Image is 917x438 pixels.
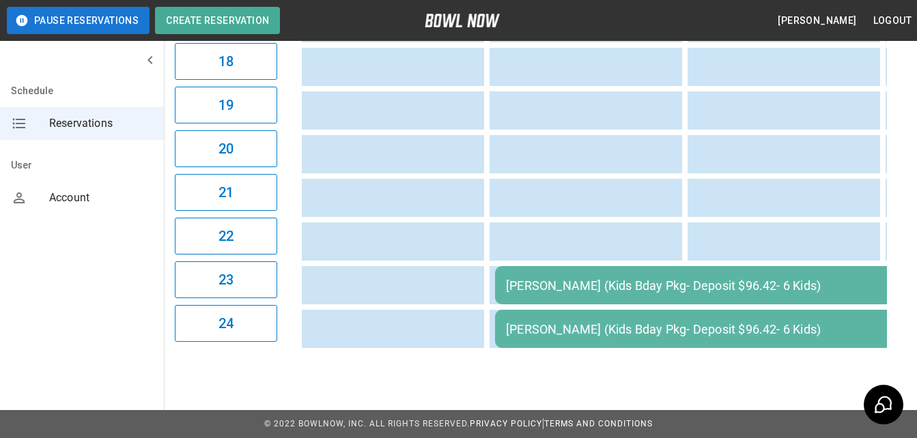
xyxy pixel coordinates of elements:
[218,225,234,247] h6: 22
[155,7,280,34] button: Create Reservation
[218,312,234,334] h6: 24
[175,174,277,211] button: 21
[470,419,542,428] a: Privacy Policy
[175,130,277,167] button: 20
[175,261,277,298] button: 23
[175,218,277,254] button: 22
[868,8,917,33] button: Logout
[218,50,234,72] h6: 18
[264,419,470,428] span: © 2022 BowlNow, Inc. All Rights Reserved.
[218,94,234,116] h6: 19
[175,87,277,123] button: 19
[218,269,234,291] h6: 23
[772,8,862,33] button: [PERSON_NAME]
[49,190,153,206] span: Account
[7,7,150,34] button: Pause Reservations
[544,419,653,428] a: Terms and Conditions
[49,115,153,132] span: Reservations
[425,14,500,27] img: logo
[175,43,277,80] button: 18
[218,138,234,160] h6: 20
[175,305,277,342] button: 24
[218,181,234,203] h6: 21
